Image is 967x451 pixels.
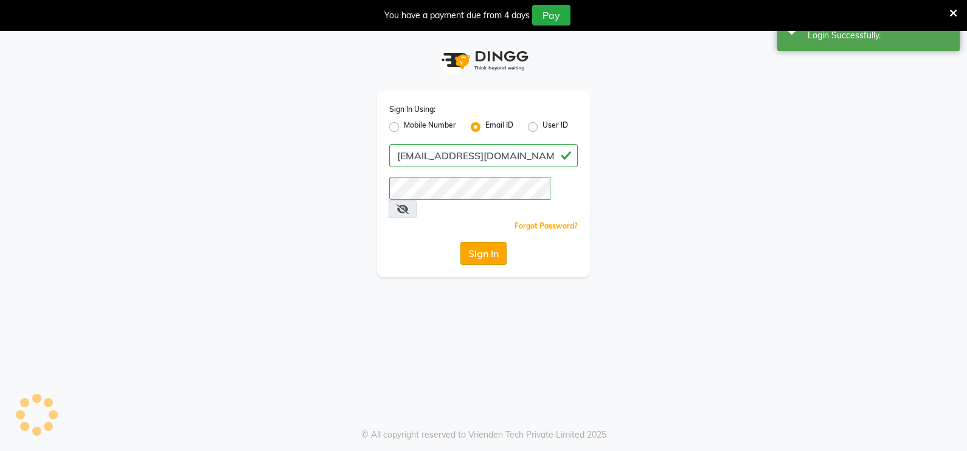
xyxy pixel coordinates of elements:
div: Login Successfully. [808,29,951,42]
img: logo1.svg [435,43,532,78]
button: Sign In [460,242,507,265]
label: Sign In Using: [389,104,435,115]
a: Forgot Password? [515,221,578,230]
label: Email ID [485,120,513,134]
div: You have a payment due from 4 days [384,9,530,22]
input: Username [389,144,578,167]
input: Username [389,177,550,200]
button: Pay [532,5,570,26]
label: User ID [542,120,568,134]
label: Mobile Number [404,120,456,134]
